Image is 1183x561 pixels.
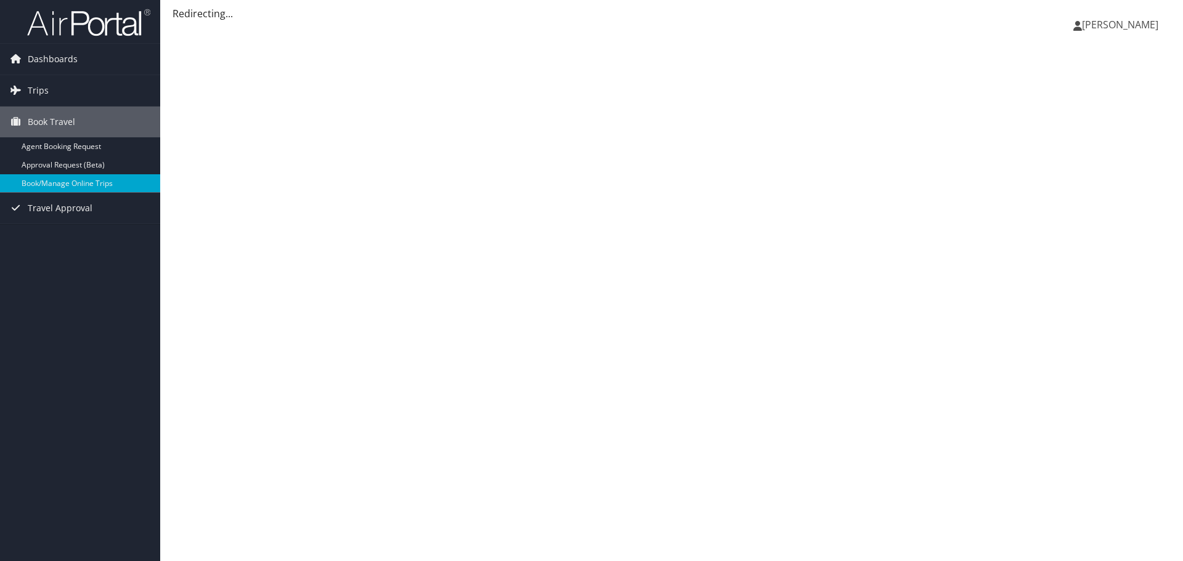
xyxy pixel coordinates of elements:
[28,107,75,137] span: Book Travel
[173,6,1171,21] div: Redirecting...
[1073,6,1171,43] a: [PERSON_NAME]
[1082,18,1158,31] span: [PERSON_NAME]
[28,75,49,106] span: Trips
[28,44,78,75] span: Dashboards
[28,193,92,224] span: Travel Approval
[27,8,150,37] img: airportal-logo.png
